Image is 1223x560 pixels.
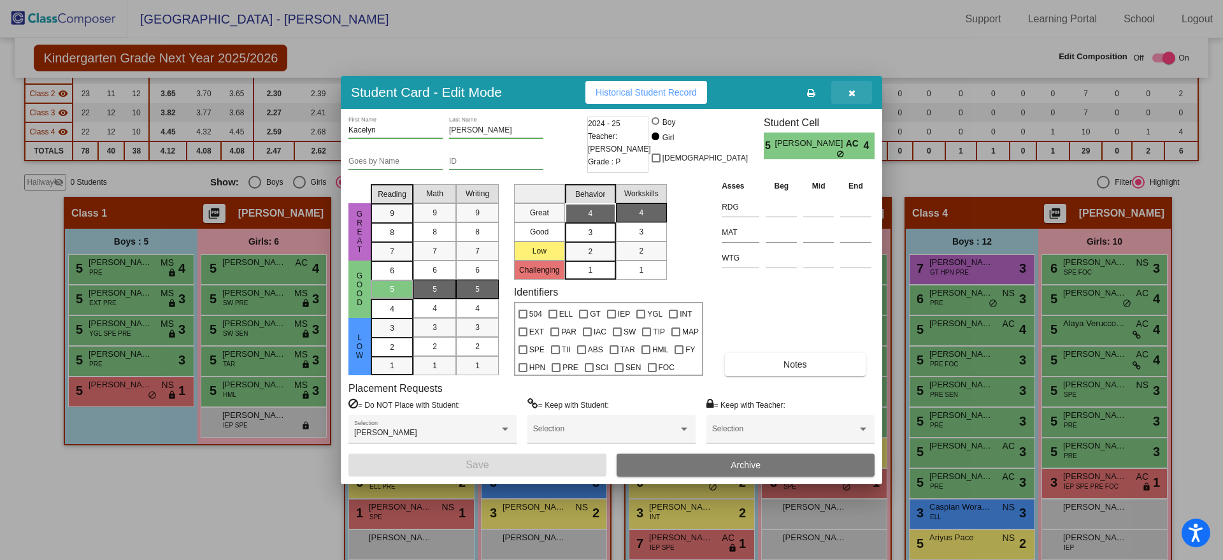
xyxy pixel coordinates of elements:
[354,333,366,360] span: Low
[475,341,480,352] span: 2
[466,459,489,470] span: Save
[682,324,699,340] span: MAP
[354,210,366,254] span: Great
[659,360,675,375] span: FOC
[433,360,437,371] span: 1
[390,303,394,315] span: 4
[354,428,417,437] span: [PERSON_NAME]
[433,226,437,238] span: 8
[351,84,502,100] h3: Student Card - Edit Mode
[529,342,545,357] span: SPE
[475,322,480,333] span: 3
[348,454,606,477] button: Save
[585,81,707,104] button: Historical Student Record
[561,324,576,340] span: PAR
[617,454,875,477] button: Archive
[680,306,692,322] span: INT
[475,207,480,219] span: 9
[390,265,394,276] span: 6
[590,306,601,322] span: GT
[475,226,480,238] span: 8
[662,117,676,128] div: Boy
[562,342,571,357] span: TII
[475,303,480,314] span: 4
[390,246,394,257] span: 7
[466,188,489,199] span: Writing
[618,306,630,322] span: IEP
[529,306,542,322] span: 504
[652,342,668,357] span: HML
[775,137,845,150] span: [PERSON_NAME]
[348,382,443,394] label: Placement Requests
[662,132,675,143] div: Girl
[588,246,592,257] span: 2
[475,360,480,371] span: 1
[624,188,659,199] span: Workskills
[731,460,761,470] span: Archive
[588,117,620,130] span: 2024 - 25
[620,342,635,357] span: TAR
[475,245,480,257] span: 7
[588,208,592,219] span: 4
[433,264,437,276] span: 6
[390,227,394,238] span: 8
[433,284,437,295] span: 5
[594,324,606,340] span: IAC
[475,264,480,276] span: 6
[390,322,394,334] span: 3
[475,284,480,295] span: 5
[390,284,394,295] span: 5
[527,398,609,411] label: = Keep with Student:
[390,341,394,353] span: 2
[596,87,697,97] span: Historical Student Record
[562,360,578,375] span: PRE
[390,360,394,371] span: 1
[588,264,592,276] span: 1
[514,286,558,298] label: Identifiers
[662,150,748,166] span: [DEMOGRAPHIC_DATA]
[762,179,800,193] th: Beg
[348,157,443,166] input: goes by name
[529,360,545,375] span: HPN
[725,353,865,376] button: Notes
[722,248,759,268] input: assessment
[783,359,807,370] span: Notes
[764,138,775,154] span: 5
[588,342,603,357] span: ABS
[639,245,643,257] span: 2
[719,179,762,193] th: Asses
[837,179,875,193] th: End
[639,226,643,238] span: 3
[596,360,608,375] span: SCI
[588,227,592,238] span: 3
[706,398,785,411] label: = Keep with Teacher:
[639,264,643,276] span: 1
[433,207,437,219] span: 9
[846,137,864,150] span: AC
[588,130,651,155] span: Teacher: [PERSON_NAME]
[588,155,620,168] span: Grade : P
[864,138,875,154] span: 4
[433,322,437,333] span: 3
[575,189,605,200] span: Behavior
[764,117,875,129] h3: Student Cell
[529,324,544,340] span: EXT
[559,306,573,322] span: ELL
[433,245,437,257] span: 7
[639,207,643,219] span: 4
[722,223,759,242] input: assessment
[348,398,460,411] label: = Do NOT Place with Student:
[800,179,837,193] th: Mid
[433,341,437,352] span: 2
[354,271,366,307] span: Good
[653,324,665,340] span: TIP
[426,188,443,199] span: Math
[626,360,641,375] span: SEN
[685,342,695,357] span: FY
[433,303,437,314] span: 4
[722,197,759,217] input: assessment
[647,306,662,322] span: YGL
[378,189,406,200] span: Reading
[624,324,636,340] span: SW
[390,208,394,219] span: 9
